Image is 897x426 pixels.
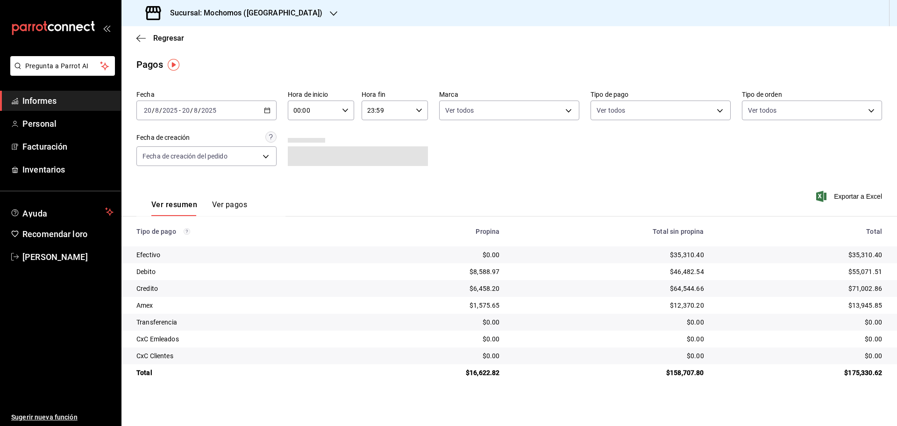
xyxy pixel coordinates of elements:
button: Exportar a Excel [818,191,882,202]
div: Propina [364,228,500,235]
font: Informes [22,96,57,106]
input: -- [182,107,190,114]
div: $158,707.80 [514,368,704,377]
input: ---- [162,107,178,114]
button: Pregunta a Parrot AI [10,56,115,76]
font: Pregunta a Parrot AI [25,62,89,70]
div: Debito [136,267,349,276]
font: / [159,107,162,114]
div: $0.00 [719,318,882,327]
font: Fecha [136,91,155,98]
div: $1,575.65 [364,301,500,310]
div: Total [719,228,882,235]
div: $35,310.40 [514,250,704,260]
div: $0.00 [364,250,500,260]
div: $6,458.20 [364,284,500,293]
div: $0.00 [719,351,882,361]
font: Fecha de creación [136,134,190,141]
div: CxC Emleados [136,334,349,344]
div: $175,330.62 [719,368,882,377]
div: $8,588.97 [364,267,500,276]
font: Ver pagos [212,200,247,209]
div: $64,544.66 [514,284,704,293]
input: -- [193,107,198,114]
div: $0.00 [364,334,500,344]
div: Tipo de pago [136,228,349,235]
font: Ver resumen [151,200,197,209]
font: Inventarios [22,165,65,174]
div: $16,622.82 [364,368,500,377]
button: Regresar [136,34,184,43]
div: $46,482.54 [514,267,704,276]
font: Hora fin [362,91,385,98]
font: Ver todos [597,107,625,114]
font: Tipo de pago [591,91,629,98]
div: $13,945.85 [719,301,882,310]
div: Efectivo [136,250,349,260]
div: Transferencia [136,318,349,327]
font: Recomendar loro [22,229,87,239]
font: Exportar a Excel [834,193,882,200]
div: $12,370.20 [514,301,704,310]
font: Personal [22,119,57,129]
div: $71,002.86 [719,284,882,293]
font: Sucursal: Mochomos ([GEOGRAPHIC_DATA]) [170,8,322,17]
font: - [179,107,181,114]
font: Fecha de creación del pedido [142,152,228,160]
button: abrir_cajón_menú [103,24,110,32]
font: Ver todos [445,107,474,114]
font: Tipo de orden [742,91,782,98]
img: Marcador de información sobre herramientas [168,59,179,71]
font: [PERSON_NAME] [22,252,88,262]
div: CxC Clientes [136,351,349,361]
font: Ayuda [22,209,48,218]
font: Regresar [153,34,184,43]
a: Pregunta a Parrot AI [7,68,115,78]
div: pestañas de navegación [151,200,247,216]
div: $0.00 [364,318,500,327]
font: Pagos [136,59,163,70]
input: ---- [201,107,217,114]
font: Ver todos [748,107,776,114]
div: Total [136,368,349,377]
font: Marca [439,91,458,98]
div: Credito [136,284,349,293]
div: $0.00 [719,334,882,344]
svg: Los pagos realizados con Pay y otras terminales son montos brutos. [184,228,190,235]
font: / [198,107,201,114]
font: Sugerir nueva función [11,413,78,421]
font: Hora de inicio [288,91,328,98]
div: Total sin propina [514,228,704,235]
div: $35,310.40 [719,250,882,260]
font: / [152,107,155,114]
div: Amex [136,301,349,310]
div: $0.00 [364,351,500,361]
font: Facturación [22,142,67,152]
input: -- [143,107,152,114]
div: $0.00 [514,351,704,361]
font: / [190,107,193,114]
div: $0.00 [514,318,704,327]
div: $0.00 [514,334,704,344]
div: $55,071.51 [719,267,882,276]
input: -- [155,107,159,114]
